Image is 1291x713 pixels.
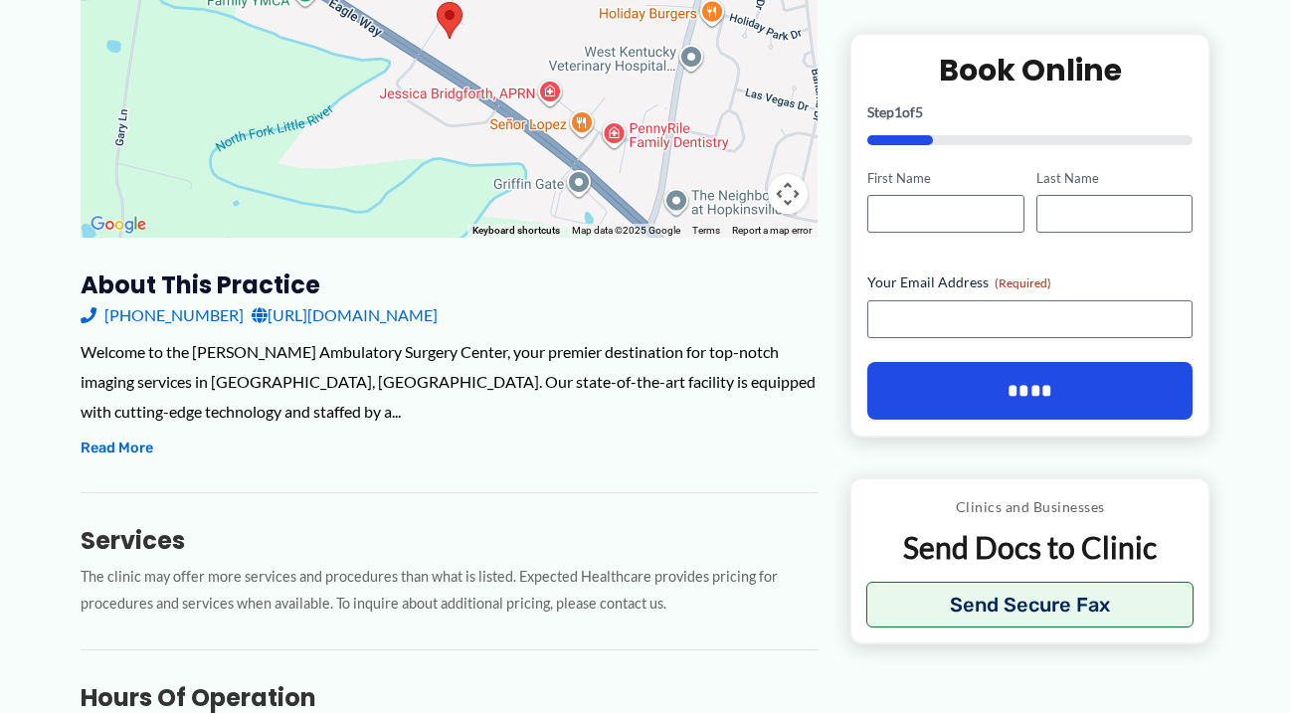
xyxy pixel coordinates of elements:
[81,300,244,330] a: [PHONE_NUMBER]
[768,174,808,214] button: Map camera controls
[81,564,818,618] p: The clinic may offer more services and procedures than what is listed. Expected Healthcare provid...
[81,337,818,426] div: Welcome to the [PERSON_NAME] Ambulatory Surgery Center, your premier destination for top-notch im...
[995,275,1051,290] span: (Required)
[572,225,680,236] span: Map data ©2025 Google
[81,525,818,556] h3: Services
[866,494,1194,520] p: Clinics and Businesses
[86,212,151,238] img: Google
[866,528,1194,567] p: Send Docs to Clinic
[915,102,923,119] span: 5
[867,50,1193,89] h2: Book Online
[866,582,1194,627] button: Send Secure Fax
[81,437,153,460] button: Read More
[732,225,812,236] a: Report a map error
[1036,168,1193,187] label: Last Name
[692,225,720,236] a: Terms (opens in new tab)
[867,272,1193,292] label: Your Email Address
[894,102,902,119] span: 1
[86,212,151,238] a: Open this area in Google Maps (opens a new window)
[81,682,818,713] h3: Hours of Operation
[472,224,560,238] button: Keyboard shortcuts
[867,104,1193,118] p: Step of
[867,168,1023,187] label: First Name
[252,300,438,330] a: [URL][DOMAIN_NAME]
[81,269,818,300] h3: About this practice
